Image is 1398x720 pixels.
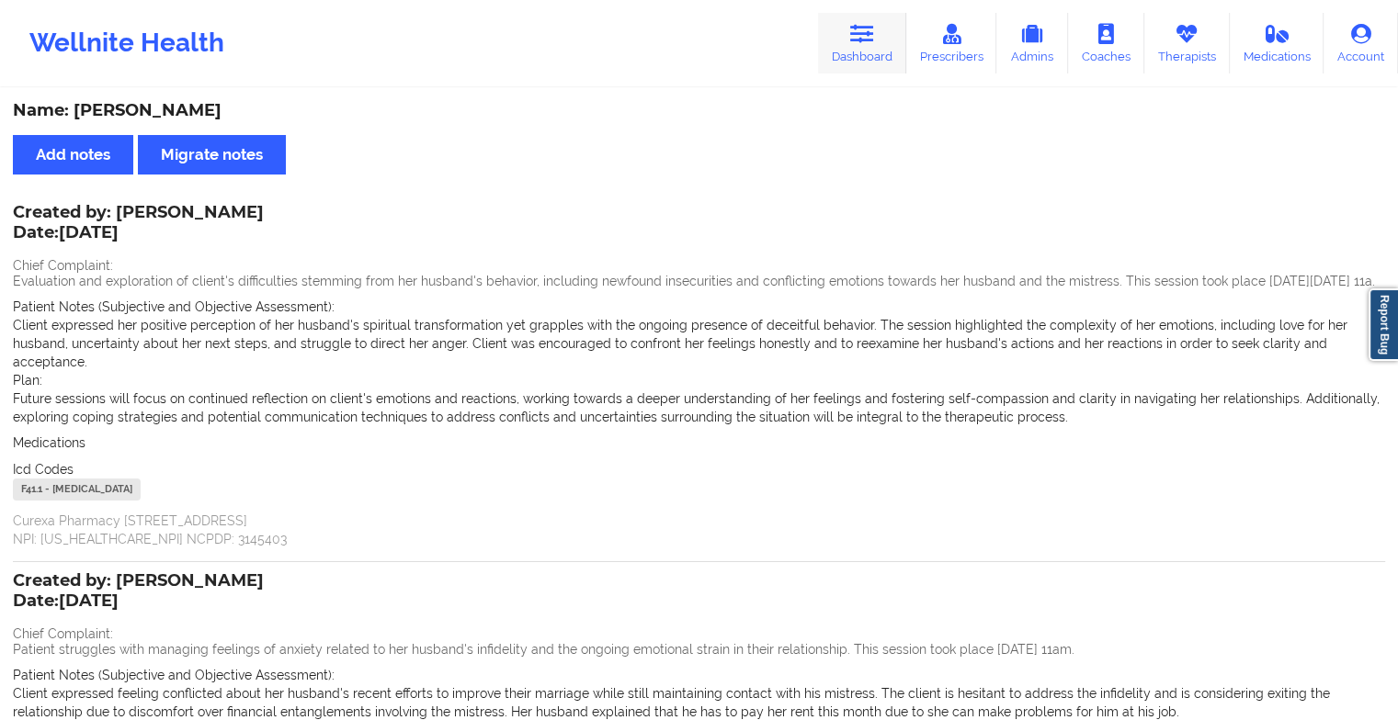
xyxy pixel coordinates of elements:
button: Add notes [13,135,133,174]
a: Coaches [1068,13,1144,73]
div: Name: [PERSON_NAME] [13,100,1385,121]
span: Medications [13,435,85,450]
p: Future sessions will focus on continued reflection on client's emotions and reactions, working to... [13,389,1385,426]
a: Account [1324,13,1398,73]
p: Evaluation and exploration of client's difficulties stemming from her husband's behavior, includi... [13,272,1385,290]
span: Chief Complaint: [13,258,113,273]
p: Date: [DATE] [13,221,264,245]
div: F41.1 - [MEDICAL_DATA] [13,478,141,501]
a: Prescribers [906,13,997,73]
div: Created by: [PERSON_NAME] [13,203,264,245]
p: Patient struggles with managing feelings of anxiety related to her husband's infidelity and the o... [13,640,1385,658]
span: Icd Codes [13,462,74,477]
a: Admins [996,13,1068,73]
a: Medications [1230,13,1324,73]
a: Therapists [1144,13,1230,73]
span: Chief Complaint: [13,626,113,641]
a: Dashboard [818,13,906,73]
a: Report Bug [1369,288,1398,361]
p: Date: [DATE] [13,590,264,613]
div: Created by: [PERSON_NAME] [13,571,264,613]
button: Migrate notes [138,135,286,174]
span: Patient Notes (Subjective and Objective Assessment): [13,299,335,314]
p: Client expressed her positive perception of her husband's spiritual transformation yet grapples w... [13,316,1385,371]
span: Patient Notes (Subjective and Objective Assessment): [13,668,335,682]
p: Curexa Pharmacy [STREET_ADDRESS] NPI: [US_HEALTHCARE_NPI] NCPDP: 3145403 [13,512,1385,548]
span: Plan: [13,373,42,388]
